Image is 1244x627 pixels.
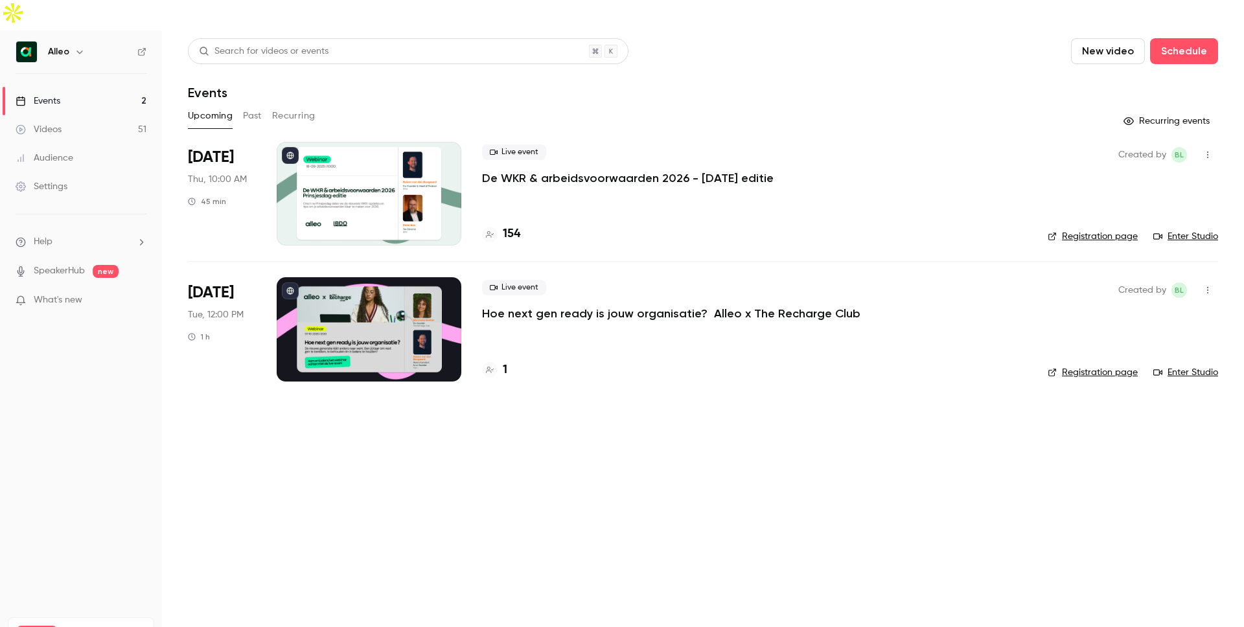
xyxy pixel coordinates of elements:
div: Videos [16,123,62,136]
button: Recurring events [1118,111,1218,131]
a: SpeakerHub [34,264,85,278]
span: Bernice Lohr [1171,147,1187,163]
div: 45 min [188,196,226,207]
button: New video [1071,38,1145,64]
span: Help [34,235,52,249]
span: Live event [482,144,546,160]
span: [DATE] [188,147,234,168]
button: Schedule [1150,38,1218,64]
a: Enter Studio [1153,366,1218,379]
iframe: Noticeable Trigger [131,295,146,306]
span: BL [1175,147,1184,163]
h1: Events [188,85,227,100]
div: Oct 7 Tue, 12:00 PM (Europe/Amsterdam) [188,277,256,381]
span: Live event [482,280,546,295]
a: Hoe next gen ready is jouw organisatie? Alleo x The Recharge Club [482,306,860,321]
span: BL [1175,282,1184,298]
div: Audience [16,152,73,165]
div: 1 h [188,332,210,342]
span: Bernice Lohr [1171,282,1187,298]
span: new [93,265,119,278]
div: Sep 18 Thu, 10:00 AM (Europe/Amsterdam) [188,142,256,245]
a: Registration page [1048,230,1138,243]
button: Past [243,106,262,126]
a: Registration page [1048,366,1138,379]
span: [DATE] [188,282,234,303]
li: help-dropdown-opener [16,235,146,249]
button: Upcoming [188,106,233,126]
span: Tue, 12:00 PM [188,308,244,321]
span: What's new [34,293,82,307]
a: 1 [482,361,507,379]
div: Settings [16,180,67,193]
h4: 154 [503,225,520,243]
a: Enter Studio [1153,230,1218,243]
div: Search for videos or events [199,45,328,58]
h6: Alleo [48,45,69,58]
button: Recurring [272,106,316,126]
span: Created by [1118,282,1166,298]
a: De WKR & arbeidsvoorwaarden 2026 - [DATE] editie [482,170,774,186]
span: Created by [1118,147,1166,163]
img: Alleo [16,41,37,62]
h4: 1 [503,361,507,379]
a: 154 [482,225,520,243]
span: Thu, 10:00 AM [188,173,247,186]
div: Events [16,95,60,108]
